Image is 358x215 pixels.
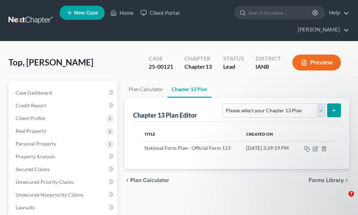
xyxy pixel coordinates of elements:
[16,128,46,134] span: Real Property
[223,63,244,71] div: Lead
[125,81,167,98] a: Plan Calculator
[325,6,349,19] a: Help
[125,177,130,183] i: chevron_left
[10,176,117,188] a: Unsecured Priority Claims
[107,6,137,19] a: Home
[74,10,98,16] span: New Case
[139,141,241,155] td: National Form Plan - Official Form 113
[149,55,173,63] div: Case
[255,63,281,71] div: IANB
[16,179,74,185] span: Unsecured Priority Claims
[133,111,197,119] div: Chapter 13 Plan Editor
[167,81,211,98] a: Chapter 13 Plan
[223,55,244,63] div: Status
[334,191,351,208] iframe: Intercom live chat
[16,153,55,159] span: Property Analysis
[16,141,56,147] span: Personal Property
[16,166,50,172] span: Secured Claims
[184,55,212,63] div: Chapter
[255,55,281,63] div: District
[184,63,212,71] div: Chapter
[130,177,169,183] span: Plan Calculator
[248,6,313,19] input: Search by name...
[205,63,212,70] span: 13
[16,115,45,121] span: Client Profile
[16,204,35,210] span: Lawsuits
[16,102,46,108] span: Credit Report
[294,23,349,36] a: [PERSON_NAME]
[348,191,354,197] span: 7
[125,177,169,183] button: chevron_left Plan Calculator
[9,57,93,67] span: Top, [PERSON_NAME]
[10,99,117,112] a: Credit Report
[139,127,241,141] th: Title
[137,6,183,19] a: Client Portal
[10,86,117,99] a: Case Dashboard
[10,188,117,201] a: Unsecured Nonpriority Claims
[16,90,52,96] span: Case Dashboard
[10,201,117,214] a: Lawsuits
[10,163,117,176] a: Secured Claims
[292,55,341,70] button: Preview
[16,192,83,198] span: Unsecured Nonpriority Claims
[10,150,117,163] a: Property Analysis
[149,63,173,71] div: 25-00121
